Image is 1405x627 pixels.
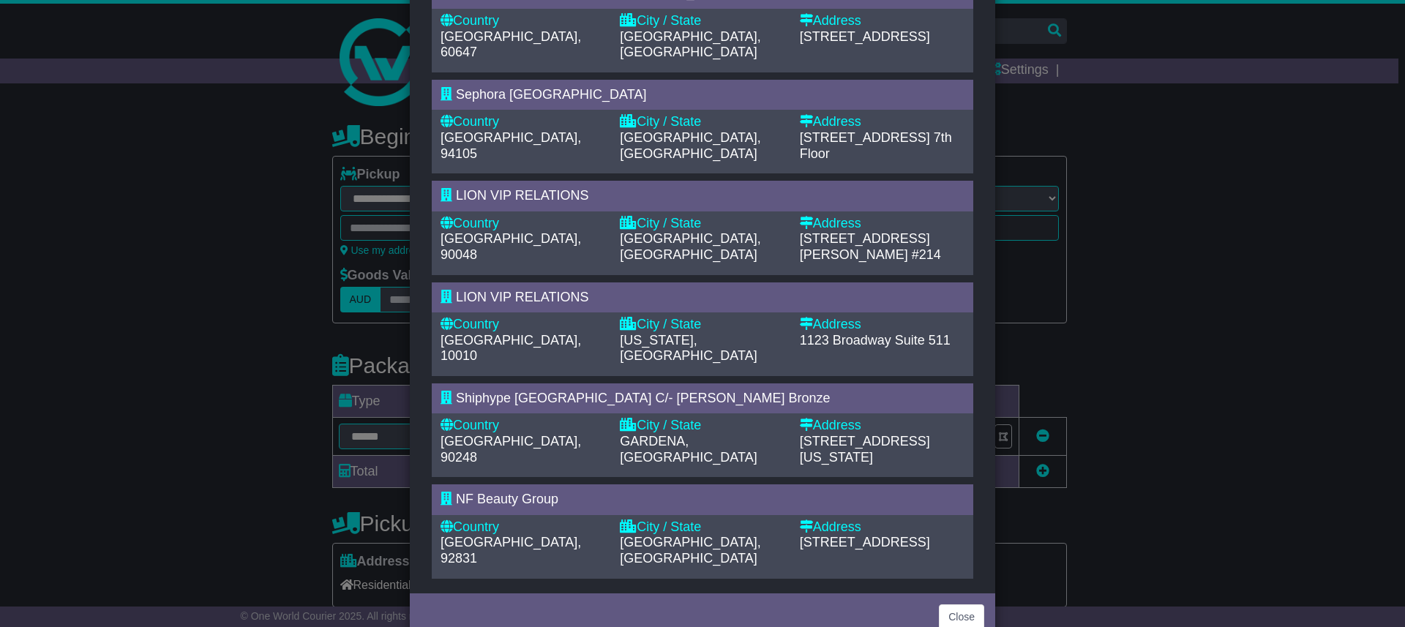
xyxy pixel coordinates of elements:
div: Address [800,114,964,130]
span: [STREET_ADDRESS] [800,130,930,145]
span: [GEOGRAPHIC_DATA], [GEOGRAPHIC_DATA] [620,231,760,262]
div: City / State [620,418,784,434]
span: [GEOGRAPHIC_DATA], 60647 [441,29,581,60]
span: [STREET_ADDRESS][PERSON_NAME] [800,231,930,262]
div: Country [441,317,605,333]
span: Sephora [GEOGRAPHIC_DATA] [456,87,646,102]
span: Shiphype [GEOGRAPHIC_DATA] C/- [PERSON_NAME] Bronze [456,391,831,405]
div: Country [441,418,605,434]
div: City / State [620,114,784,130]
span: [US_STATE], [GEOGRAPHIC_DATA] [620,333,757,364]
span: [GEOGRAPHIC_DATA], 90048 [441,231,581,262]
div: Address [800,13,964,29]
div: Address [800,216,964,232]
span: GARDENA, [GEOGRAPHIC_DATA] [620,434,757,465]
span: [GEOGRAPHIC_DATA], 90248 [441,434,581,465]
div: Country [441,114,605,130]
div: City / State [620,317,784,333]
span: [GEOGRAPHIC_DATA], 94105 [441,130,581,161]
div: City / State [620,13,784,29]
div: City / State [620,519,784,536]
span: [GEOGRAPHIC_DATA], [GEOGRAPHIC_DATA] [620,29,760,60]
span: NF Beauty Group [456,492,558,506]
span: [GEOGRAPHIC_DATA], 92831 [441,535,581,566]
div: Address [800,317,964,333]
div: Country [441,519,605,536]
div: Address [800,519,964,536]
span: 7th Floor [800,130,952,161]
span: LION VIP RELATIONS [456,290,588,304]
span: 1123 Broadway [800,333,891,348]
div: Country [441,216,605,232]
span: [GEOGRAPHIC_DATA], 10010 [441,333,581,364]
span: Suite 511 [895,333,951,348]
div: Address [800,418,964,434]
span: [STREET_ADDRESS] [800,535,930,549]
span: [STREET_ADDRESS] [800,29,930,44]
span: [GEOGRAPHIC_DATA], [GEOGRAPHIC_DATA] [620,535,760,566]
span: [STREET_ADDRESS][US_STATE] [800,434,930,465]
div: Country [441,13,605,29]
span: LION VIP RELATIONS [456,188,588,203]
span: [GEOGRAPHIC_DATA], [GEOGRAPHIC_DATA] [620,130,760,161]
span: #214 [912,247,941,262]
div: City / State [620,216,784,232]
